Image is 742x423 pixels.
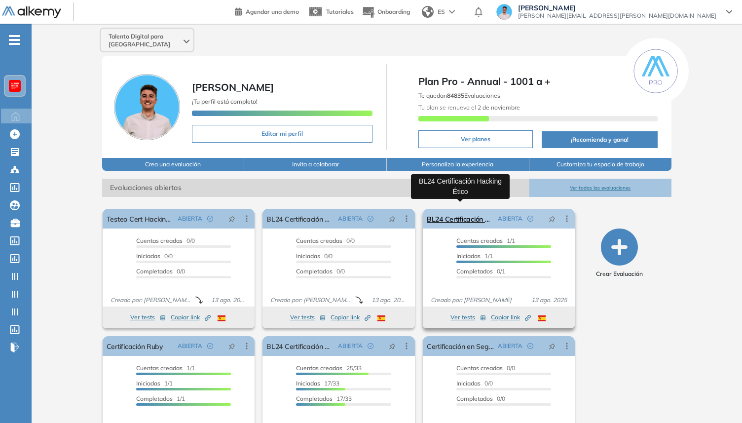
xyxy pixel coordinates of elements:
[296,380,320,387] span: Iniciadas
[541,338,563,354] button: pushpin
[527,296,571,305] span: 13 ago. 2025
[491,313,531,322] span: Copiar link
[456,268,493,275] span: Completados
[518,4,716,12] span: [PERSON_NAME]
[381,338,403,354] button: pushpin
[377,8,410,15] span: Onboarding
[192,81,274,93] span: [PERSON_NAME]
[171,313,211,322] span: Copiar link
[296,237,342,244] span: Cuentas creadas
[418,104,520,111] span: Tu plan se renueva el
[296,364,342,372] span: Cuentas creadas
[9,39,20,41] i: -
[11,82,19,90] img: https://assets.alkemy.org/workspaces/620/d203e0be-08f6-444b-9eae-a92d815a506f.png
[693,376,742,423] iframe: Chat Widget
[130,311,166,323] button: Ver tests
[596,269,643,278] span: Crear Evaluación
[518,12,716,20] span: [PERSON_NAME][EMAIL_ADDRESS][PERSON_NAME][DOMAIN_NAME]
[102,179,529,197] span: Evaluaciones abiertas
[456,395,505,402] span: 0/0
[2,6,61,19] img: Logo
[207,343,213,349] span: check-circle
[456,268,505,275] span: 0/1
[368,343,373,349] span: check-circle
[296,268,333,275] span: Completados
[296,380,339,387] span: 17/33
[427,296,516,305] span: Creado por: [PERSON_NAME]
[296,395,352,402] span: 17/33
[538,315,546,321] img: ESP
[549,215,556,223] span: pushpin
[218,315,225,321] img: ESP
[244,158,387,171] button: Invita a colaborar
[296,252,333,260] span: 0/0
[529,179,672,197] button: Ver todas las evaluaciones
[338,342,363,350] span: ABIERTA
[368,296,411,305] span: 13 ago. 2025
[136,252,160,260] span: Iniciadas
[136,237,183,244] span: Cuentas creadas
[326,8,354,15] span: Tutoriales
[456,380,493,387] span: 0/0
[331,313,371,322] span: Copiar link
[296,268,345,275] span: 0/0
[529,158,672,171] button: Customiza tu espacio de trabajo
[136,268,185,275] span: 0/0
[290,311,326,323] button: Ver tests
[235,5,299,17] a: Agendar una demo
[542,131,658,148] button: ¡Recomienda y gana!
[171,311,211,323] button: Copiar link
[296,364,362,372] span: 25/33
[418,92,500,99] span: Te quedan Evaluaciones
[377,315,385,321] img: ESP
[381,211,403,227] button: pushpin
[362,1,410,23] button: Onboarding
[107,336,163,356] a: Certificación Ruby
[456,237,515,244] span: 1/1
[102,158,245,171] button: Crea una evaluación
[178,342,202,350] span: ABIERTA
[456,395,493,402] span: Completados
[296,395,333,402] span: Completados
[411,174,510,199] div: BL24 Certificación Hacking Ético
[107,296,195,305] span: Creado por: [PERSON_NAME]
[136,364,183,372] span: Cuentas creadas
[438,7,445,16] span: ES
[527,216,533,222] span: check-circle
[221,211,243,227] button: pushpin
[136,395,173,402] span: Completados
[449,10,455,14] img: arrow
[136,252,173,260] span: 0/0
[136,380,173,387] span: 1/1
[296,237,355,244] span: 0/0
[427,336,494,356] a: Certificación en Seguridad en Redes
[207,296,251,305] span: 13 ago. 2025
[107,209,174,229] a: Testeo Cert Hacking Ético
[338,214,363,223] span: ABIERTA
[178,214,202,223] span: ABIERTA
[491,311,531,323] button: Copiar link
[498,214,522,223] span: ABIERTA
[109,33,182,48] span: Talento Digital para [GEOGRAPHIC_DATA]
[596,229,643,278] button: Crear Evaluación
[527,343,533,349] span: check-circle
[136,268,173,275] span: Completados
[456,252,493,260] span: 1/1
[228,215,235,223] span: pushpin
[498,342,522,350] span: ABIERTA
[136,395,185,402] span: 1/1
[221,338,243,354] button: pushpin
[266,336,334,356] a: BL24 Certificación Automatización de Pruebas
[389,215,396,223] span: pushpin
[387,158,529,171] button: Personaliza la experiencia
[541,211,563,227] button: pushpin
[476,104,520,111] b: 2 de noviembre
[418,130,533,148] button: Ver planes
[456,252,481,260] span: Iniciadas
[450,311,486,323] button: Ver tests
[192,125,373,143] button: Editar mi perfil
[207,216,213,222] span: check-circle
[192,98,258,105] span: ¡Tu perfil está completo!
[296,252,320,260] span: Iniciadas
